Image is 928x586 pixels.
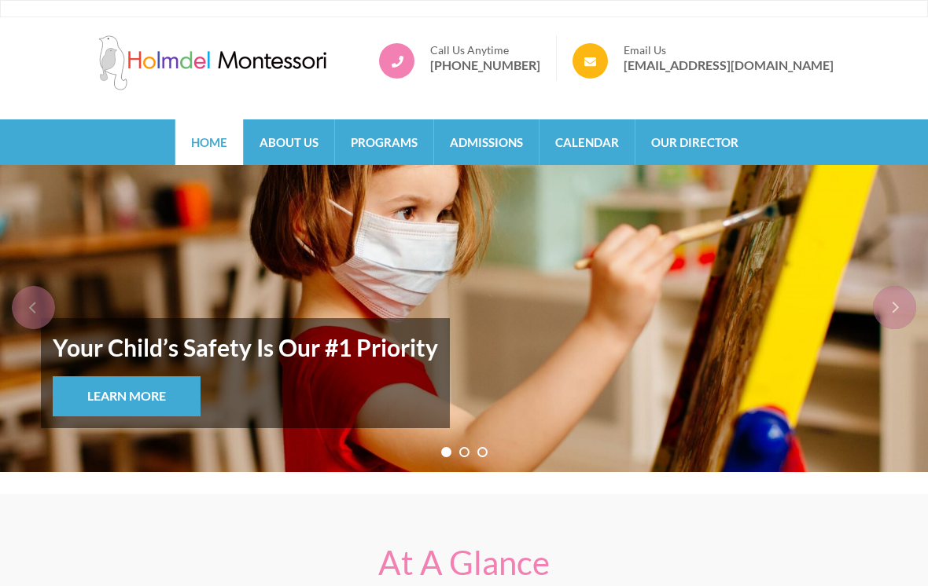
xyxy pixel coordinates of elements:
[624,57,834,73] a: [EMAIL_ADDRESS][DOMAIN_NAME]
[12,286,55,329] div: prev
[53,376,201,416] a: Learn More
[157,544,771,581] h2: At A Glance
[635,119,754,165] a: Our Director
[175,119,243,165] a: Home
[434,119,539,165] a: Admissions
[335,119,433,165] a: Programs
[539,119,635,165] a: Calendar
[624,43,834,57] span: Email Us
[94,35,330,90] img: Holmdel Montessori School
[873,286,916,329] div: next
[430,57,540,73] a: [PHONE_NUMBER]
[53,330,438,364] strong: Your Child’s Safety Is Our #1 Priority
[430,43,540,57] span: Call Us Anytime
[244,119,334,165] a: About Us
